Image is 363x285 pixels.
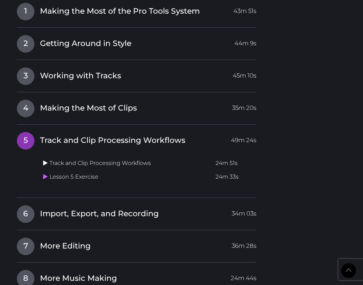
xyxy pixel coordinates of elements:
[40,273,117,284] span: More Music Making
[16,205,257,220] a: 6Import, Export, and Recording34m 03s
[233,3,256,15] span: 43m 51s
[40,208,159,219] span: Import, Export, and Recording
[16,237,257,252] a: 7More Editing36m 28s
[232,205,256,218] span: 34m 03s
[16,99,257,114] a: 4Making the Most of Clips35m 20s
[17,35,34,53] span: 2
[16,2,257,17] a: 1Making the Most of the Pro Tools System43m 51s
[213,170,257,184] td: 24m 33s
[40,6,200,17] span: Making the Most of the Pro Tools System
[40,157,213,170] td: Track and Clip Processing Workflows
[40,241,91,252] span: More Editing
[17,67,34,85] span: 3
[16,67,257,82] a: 3Working with Tracks45m 10s
[40,71,121,81] span: Working with Tracks
[40,170,213,184] td: Lesson 5 Exercise
[17,3,34,20] span: 1
[17,238,34,255] span: 7
[16,270,257,284] a: 8More Music Making24m 44s
[17,132,34,150] span: 5
[40,38,131,49] span: Getting Around in Style
[231,132,256,145] span: 49m 24s
[232,238,256,250] span: 36m 28s
[16,132,257,146] a: 5Track and Clip Processing Workflows49m 24s
[235,35,256,48] span: 44m 9s
[17,100,34,117] span: 4
[40,103,137,114] span: Making the Most of Clips
[213,157,257,170] td: 24m 51s
[16,35,257,49] a: 2Getting Around in Style44m 9s
[17,205,34,223] span: 6
[40,135,185,146] span: Track and Clip Processing Workflows
[232,100,256,112] span: 35m 20s
[231,270,256,283] span: 24m 44s
[233,67,256,80] span: 45m 10s
[341,263,356,278] a: Back to Top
